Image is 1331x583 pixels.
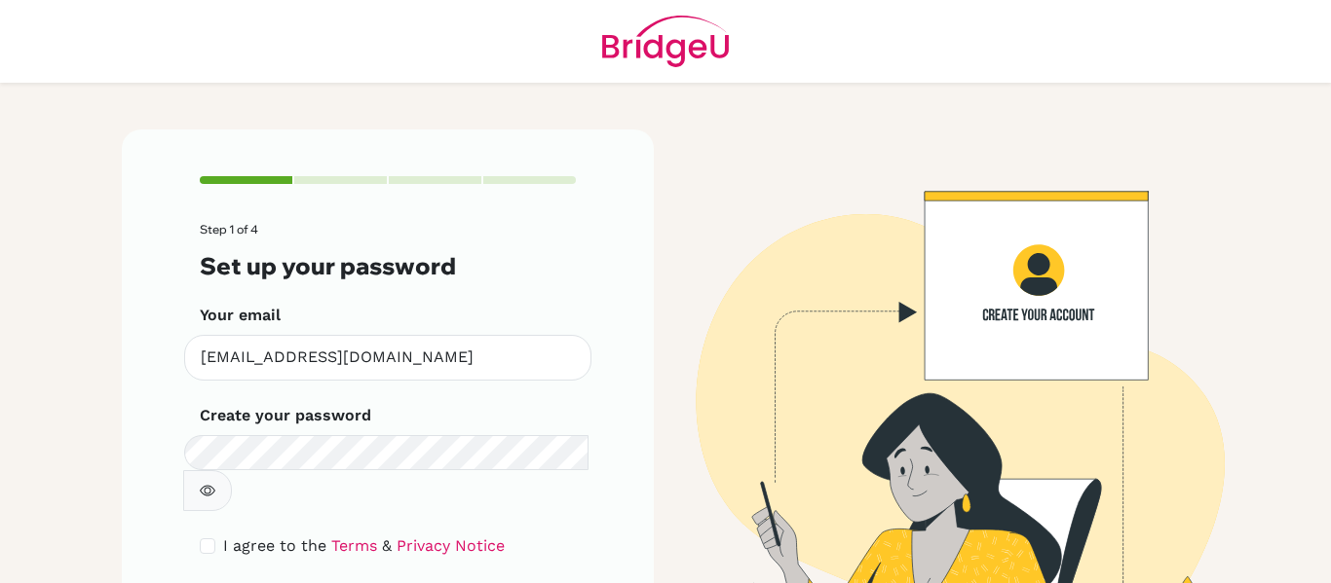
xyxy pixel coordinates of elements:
span: I agree to the [223,536,326,555]
span: Ajuda [43,14,93,31]
label: Your email [200,304,281,327]
input: Insert your email* [184,335,591,381]
h3: Set up your password [200,252,576,280]
label: Create your password [200,404,371,427]
a: Terms [331,536,377,555]
span: Step 1 of 4 [200,222,258,237]
a: Privacy Notice [397,536,505,555]
span: & [382,536,392,555]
